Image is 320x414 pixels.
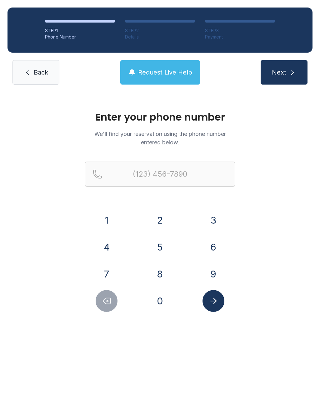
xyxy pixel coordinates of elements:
[96,263,117,285] button: 7
[34,68,48,77] span: Back
[272,68,286,77] span: Next
[202,236,224,258] button: 6
[202,290,224,312] button: Submit lookup form
[85,162,235,187] input: Reservation phone number
[149,236,171,258] button: 5
[149,209,171,231] button: 2
[125,28,195,34] div: STEP 2
[149,290,171,312] button: 0
[149,263,171,285] button: 8
[138,68,192,77] span: Request Live Help
[125,34,195,40] div: Details
[96,209,117,231] button: 1
[96,290,117,312] button: Delete number
[205,28,275,34] div: STEP 3
[96,236,117,258] button: 4
[45,34,115,40] div: Phone Number
[85,112,235,122] h1: Enter your phone number
[202,263,224,285] button: 9
[45,28,115,34] div: STEP 1
[205,34,275,40] div: Payment
[202,209,224,231] button: 3
[85,130,235,147] p: We'll find your reservation using the phone number entered below.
